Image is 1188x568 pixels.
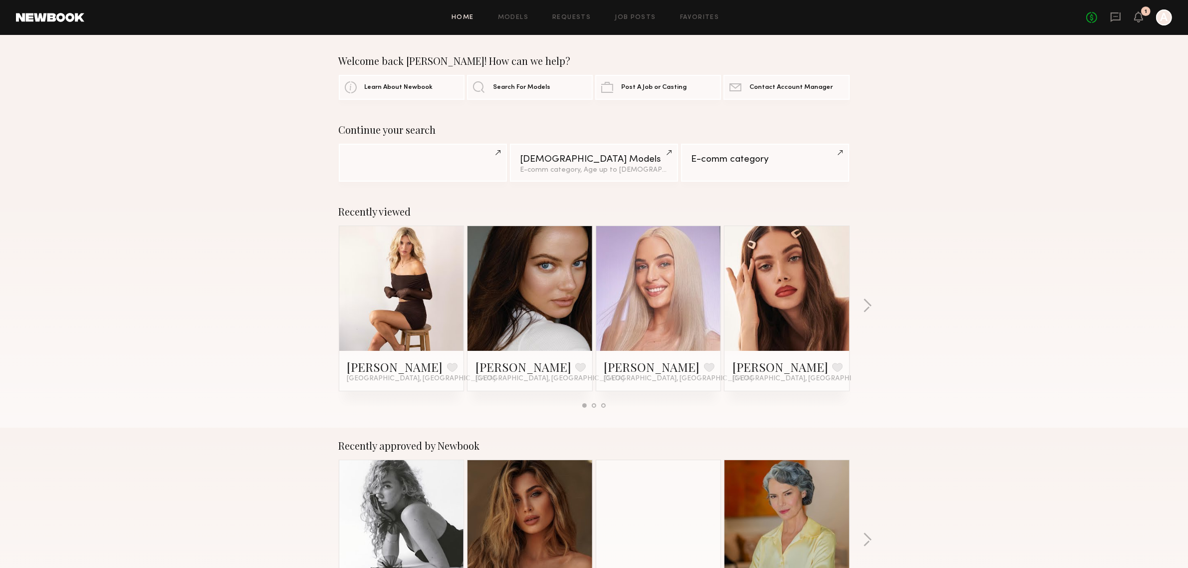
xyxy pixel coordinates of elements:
a: Home [452,14,474,21]
span: [GEOGRAPHIC_DATA], [GEOGRAPHIC_DATA] [475,375,624,383]
a: Favorites [680,14,719,21]
div: Welcome back [PERSON_NAME]! How can we help? [339,55,850,67]
span: [GEOGRAPHIC_DATA], [GEOGRAPHIC_DATA] [347,375,496,383]
a: [DEMOGRAPHIC_DATA] ModelsE-comm category, Age up to [DEMOGRAPHIC_DATA]. [510,144,678,182]
a: [PERSON_NAME] [604,359,700,375]
a: [PERSON_NAME] [347,359,443,375]
div: E-comm category, Age up to [DEMOGRAPHIC_DATA]. [520,167,668,174]
span: [GEOGRAPHIC_DATA], [GEOGRAPHIC_DATA] [732,375,881,383]
a: Models [498,14,528,21]
a: Post A Job or Casting [595,75,721,100]
div: E-comm category [691,155,839,164]
div: [DEMOGRAPHIC_DATA] Models [520,155,668,164]
div: Continue your search [339,124,850,136]
div: Recently viewed [339,206,850,218]
span: Learn About Newbook [365,84,433,91]
a: Job Posts [615,14,656,21]
a: [PERSON_NAME] [475,359,571,375]
a: A [1156,9,1172,25]
a: E-comm category [681,144,849,182]
a: [PERSON_NAME] [732,359,828,375]
span: Post A Job or Casting [621,84,687,91]
a: Contact Account Manager [723,75,849,100]
span: [GEOGRAPHIC_DATA], [GEOGRAPHIC_DATA] [604,375,753,383]
a: Learn About Newbook [339,75,465,100]
div: Recently approved by Newbook [339,440,850,452]
span: Contact Account Manager [749,84,833,91]
div: 1 [1145,9,1147,14]
span: Search For Models [493,84,550,91]
a: Search For Models [467,75,593,100]
a: Requests [552,14,591,21]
